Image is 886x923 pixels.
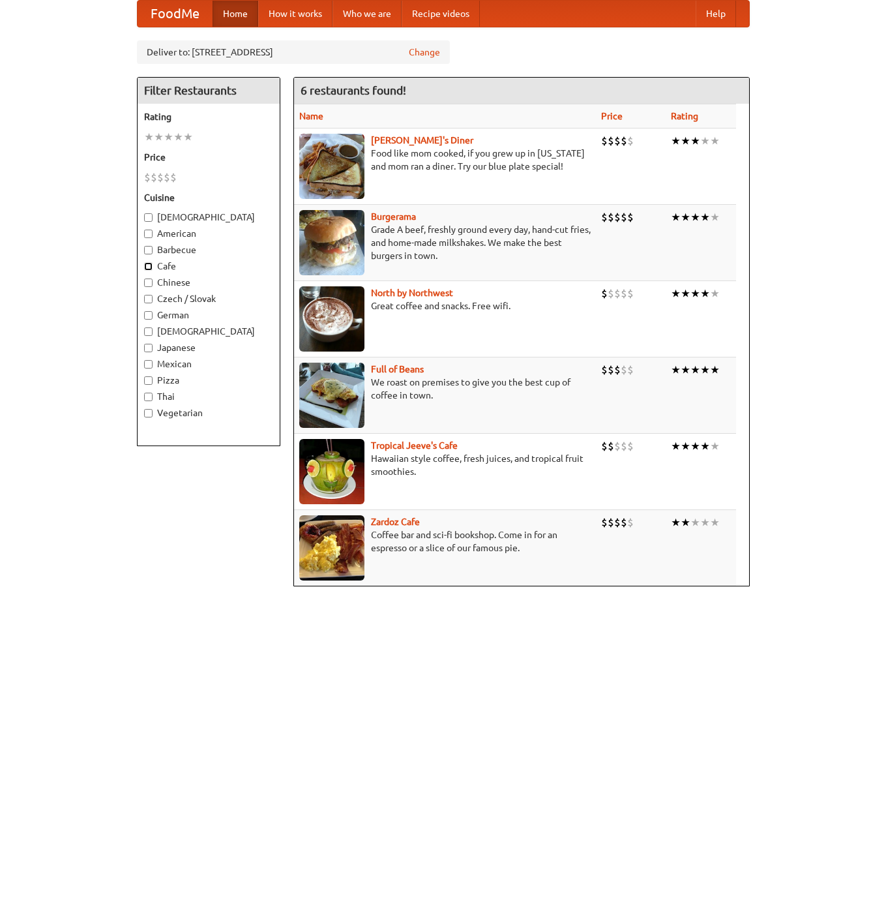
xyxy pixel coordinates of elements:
[681,134,690,148] li: ★
[144,227,273,240] label: American
[608,210,614,224] li: $
[144,246,153,254] input: Barbecue
[710,363,720,377] li: ★
[671,111,698,121] a: Rating
[700,134,710,148] li: ★
[614,210,621,224] li: $
[690,363,700,377] li: ★
[371,517,420,527] a: Zardoz Cafe
[144,230,153,238] input: American
[601,515,608,530] li: $
[601,210,608,224] li: $
[371,211,416,222] a: Burgerama
[299,299,591,312] p: Great coffee and snacks. Free wifi.
[614,134,621,148] li: $
[608,286,614,301] li: $
[601,439,608,453] li: $
[144,390,273,403] label: Thai
[144,360,153,369] input: Mexican
[700,286,710,301] li: ★
[690,286,700,301] li: ★
[621,439,627,453] li: $
[144,409,153,417] input: Vegetarian
[671,134,681,148] li: ★
[164,130,173,144] li: ★
[137,40,450,64] div: Deliver to: [STREET_ADDRESS]
[614,363,621,377] li: $
[681,286,690,301] li: ★
[299,363,364,428] img: beans.jpg
[621,286,627,301] li: $
[157,170,164,185] li: $
[144,151,273,164] h5: Price
[700,515,710,530] li: ★
[627,439,634,453] li: $
[144,327,153,336] input: [DEMOGRAPHIC_DATA]
[144,309,273,322] label: German
[627,286,634,301] li: $
[299,452,591,478] p: Hawaiian style coffee, fresh juices, and tropical fruit smoothies.
[690,439,700,453] li: ★
[144,262,153,271] input: Cafe
[299,528,591,554] p: Coffee bar and sci-fi bookshop. Come in for an espresso or a slice of our famous pie.
[299,134,364,199] img: sallys.jpg
[601,363,608,377] li: $
[371,364,424,374] a: Full of Beans
[696,1,736,27] a: Help
[621,363,627,377] li: $
[144,276,273,289] label: Chinese
[621,515,627,530] li: $
[681,363,690,377] li: ★
[213,1,258,27] a: Home
[170,170,177,185] li: $
[371,135,473,145] a: [PERSON_NAME]'s Diner
[681,515,690,530] li: ★
[151,170,157,185] li: $
[601,286,608,301] li: $
[671,515,681,530] li: ★
[627,134,634,148] li: $
[144,279,153,287] input: Chinese
[690,134,700,148] li: ★
[144,243,273,256] label: Barbecue
[144,213,153,222] input: [DEMOGRAPHIC_DATA]
[681,439,690,453] li: ★
[402,1,480,27] a: Recipe videos
[299,515,364,581] img: zardoz.jpg
[183,130,193,144] li: ★
[299,111,323,121] a: Name
[258,1,332,27] a: How it works
[332,1,402,27] a: Who we are
[627,363,634,377] li: $
[144,344,153,352] input: Japanese
[671,363,681,377] li: ★
[700,363,710,377] li: ★
[144,341,273,354] label: Japanese
[144,191,273,204] h5: Cuisine
[144,292,273,305] label: Czech / Slovak
[144,110,273,123] h5: Rating
[614,439,621,453] li: $
[144,406,273,419] label: Vegetarian
[371,288,453,298] b: North by Northwest
[671,286,681,301] li: ★
[144,130,154,144] li: ★
[144,357,273,371] label: Mexican
[173,130,183,144] li: ★
[608,363,614,377] li: $
[700,439,710,453] li: ★
[301,84,406,97] ng-pluralize: 6 restaurants found!
[621,210,627,224] li: $
[144,374,273,387] label: Pizza
[299,376,591,402] p: We roast on premises to give you the best cup of coffee in town.
[144,295,153,303] input: Czech / Slovak
[710,515,720,530] li: ★
[710,286,720,301] li: ★
[144,260,273,273] label: Cafe
[710,439,720,453] li: ★
[144,325,273,338] label: [DEMOGRAPHIC_DATA]
[690,515,700,530] li: ★
[299,439,364,504] img: jeeves.jpg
